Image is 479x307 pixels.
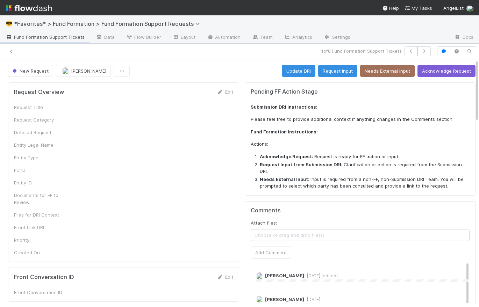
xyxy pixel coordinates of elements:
strong: Submission DRI Instructions: [251,104,317,110]
a: Analytics [278,32,318,43]
label: Attach files: [251,219,277,226]
a: Layout [167,32,201,43]
div: Created On [14,249,66,256]
button: Needs External Input [360,65,415,77]
strong: Needs External Input [260,176,308,182]
div: Detailed Request [14,129,66,136]
div: Entity Type [14,154,66,161]
button: Acknowledge Request [417,65,476,77]
span: Fund Formation Support Tickets [6,34,85,41]
span: Choose or drag and drop file(s) [251,229,470,241]
p: Please feel free to provide additional context if anything changes in the Comments section. [251,116,470,123]
li: : Request is ready for FF action or input. [260,153,470,160]
div: Help [382,5,399,12]
img: avatar_5efa0666-8651-45e1-ad93-d350fecd9671.png [256,296,263,303]
span: [PERSON_NAME] [71,68,106,74]
img: logo-inverted-e16ddd16eac7371096b0.svg [6,2,52,14]
span: AngelList [443,5,464,11]
span: [PERSON_NAME] [265,297,304,302]
li: : Clarification or action is required from the Submission DRI. [260,161,470,175]
div: FC ID [14,167,66,174]
p: Actions: [251,141,470,148]
h5: Comments [251,207,470,214]
span: New Request [11,68,49,74]
span: *Favorites* > Fund Formation > Fund Formation Support Requests [14,20,203,27]
div: Front Link URL [14,224,66,231]
a: Settings [318,32,356,43]
button: Update DRI [282,65,315,77]
button: New Request [8,65,53,77]
div: Documents for FF to Review [14,192,66,206]
a: Edit [217,274,233,280]
h5: Front Conversation ID [14,274,74,281]
img: avatar_b467e446-68e1-4310-82a7-76c532dc3f4b.png [62,67,69,74]
span: [DATE] [304,297,320,302]
span: 4 of 8 Fund Formation Support Tickets [321,47,402,54]
a: My Tasks [405,5,432,12]
button: Add Comment [251,247,291,258]
button: Request Input [318,65,357,77]
a: Team [246,32,278,43]
span: Flow Builder [126,34,161,41]
div: Entity Legal Name [14,141,66,148]
a: Data [90,32,120,43]
a: Automation [201,32,246,43]
span: [PERSON_NAME] [265,273,304,278]
img: avatar_b467e446-68e1-4310-82a7-76c532dc3f4b.png [466,5,473,12]
div: Files for DRI Context [14,211,66,218]
span: 😎 [6,21,13,27]
strong: Fund Formation Instructions: [251,129,318,134]
span: My Tasks [405,5,432,11]
a: Flow Builder [120,32,166,43]
a: Docs [449,32,479,43]
div: Request Category [14,116,66,123]
li: : Input is required from a non-FF, non-Submission DRI Team. You will be prompted to select which ... [260,176,470,190]
div: Entity ID [14,179,66,186]
div: Front Conversation ID [14,289,66,296]
h5: Pending FF Action Stage [251,88,470,95]
h5: Request Overview [14,89,64,96]
img: avatar_892eb56c-5b5a-46db-bf0b-2a9023d0e8f8.png [256,272,263,279]
div: Request Title [14,104,66,111]
strong: Request Input from Submission DRI [260,162,341,167]
div: Priority [14,236,66,243]
button: [PERSON_NAME] [56,65,111,77]
strong: Acknowledge Request [260,154,312,159]
span: [DATE] (edited) [304,273,338,278]
a: Edit [217,89,233,95]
